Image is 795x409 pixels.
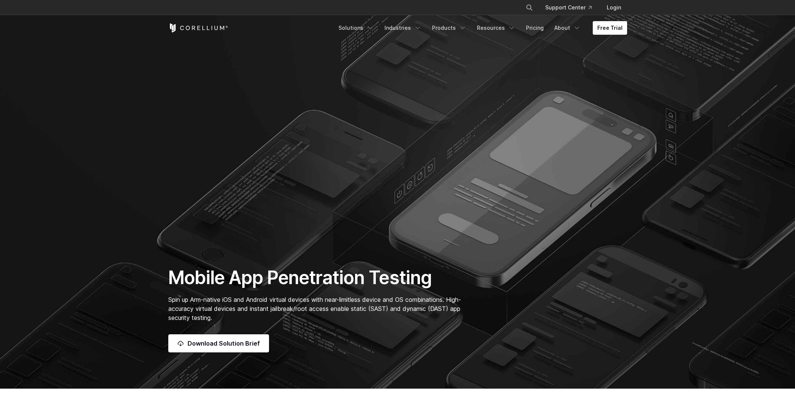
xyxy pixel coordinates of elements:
a: Login [601,1,627,14]
a: Free Trial [593,21,627,35]
a: Support Center [539,1,598,14]
a: Corellium Home [168,23,228,32]
span: Spin up Arm-native iOS and Android virtual devices with near-limitless device and OS combinations... [168,296,461,321]
a: Solutions [334,21,378,35]
div: Navigation Menu [334,21,627,35]
button: Search [523,1,536,14]
div: Navigation Menu [517,1,627,14]
a: Download Solution Brief [168,334,269,352]
a: Pricing [521,21,548,35]
a: Products [427,21,471,35]
a: Resources [472,21,520,35]
a: About [550,21,585,35]
a: Industries [380,21,426,35]
span: Download Solution Brief [188,339,260,348]
h1: Mobile App Penetration Testing [168,266,469,289]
